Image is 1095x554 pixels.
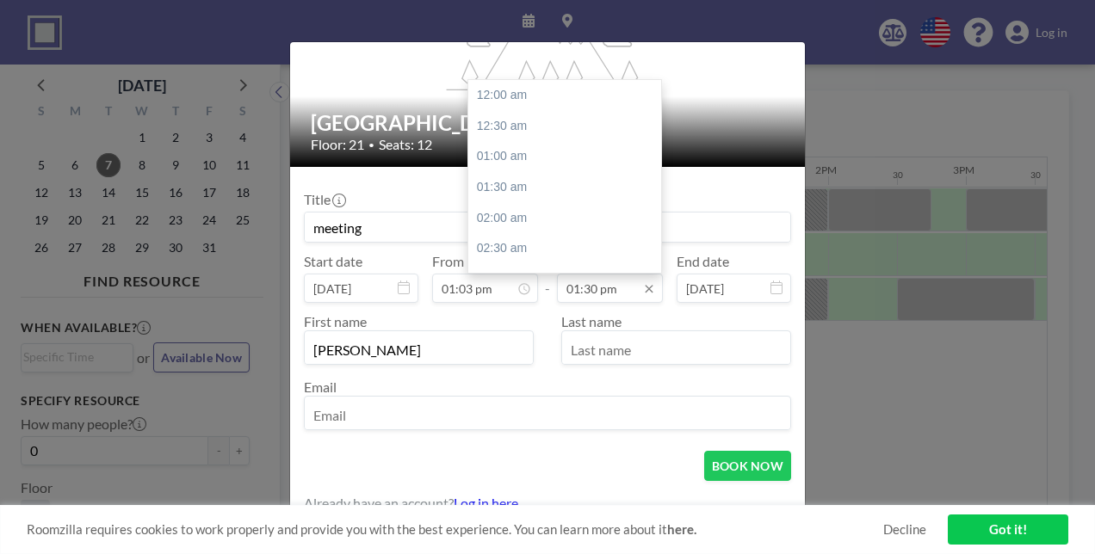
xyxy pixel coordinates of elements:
[304,253,362,270] label: Start date
[311,136,364,153] span: Floor: 21
[304,495,454,512] span: Already have an account?
[304,379,337,395] label: Email
[305,400,790,429] input: Email
[468,264,670,295] div: 03:00 am
[379,136,432,153] span: Seats: 12
[561,313,622,329] label: Last name
[883,521,926,538] a: Decline
[432,253,464,270] label: From
[305,212,790,242] input: Guest reservation
[305,335,533,364] input: First name
[27,521,883,538] span: Roomzilla requires cookies to work properly and provide you with the best experience. You can lea...
[468,233,670,264] div: 02:30 am
[468,172,670,203] div: 01:30 am
[562,335,790,364] input: Last name
[468,80,670,111] div: 12:00 am
[545,259,550,297] span: -
[311,110,786,136] h2: [GEOGRAPHIC_DATA]
[948,514,1068,545] a: Got it!
[667,521,696,537] a: here.
[677,253,729,270] label: End date
[704,451,791,481] button: BOOK NOW
[468,203,670,234] div: 02:00 am
[454,495,518,511] a: Log in here
[304,313,367,329] label: First name
[468,141,670,172] div: 01:00 am
[368,138,374,151] span: •
[304,191,344,208] label: Title
[468,111,670,142] div: 12:30 am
